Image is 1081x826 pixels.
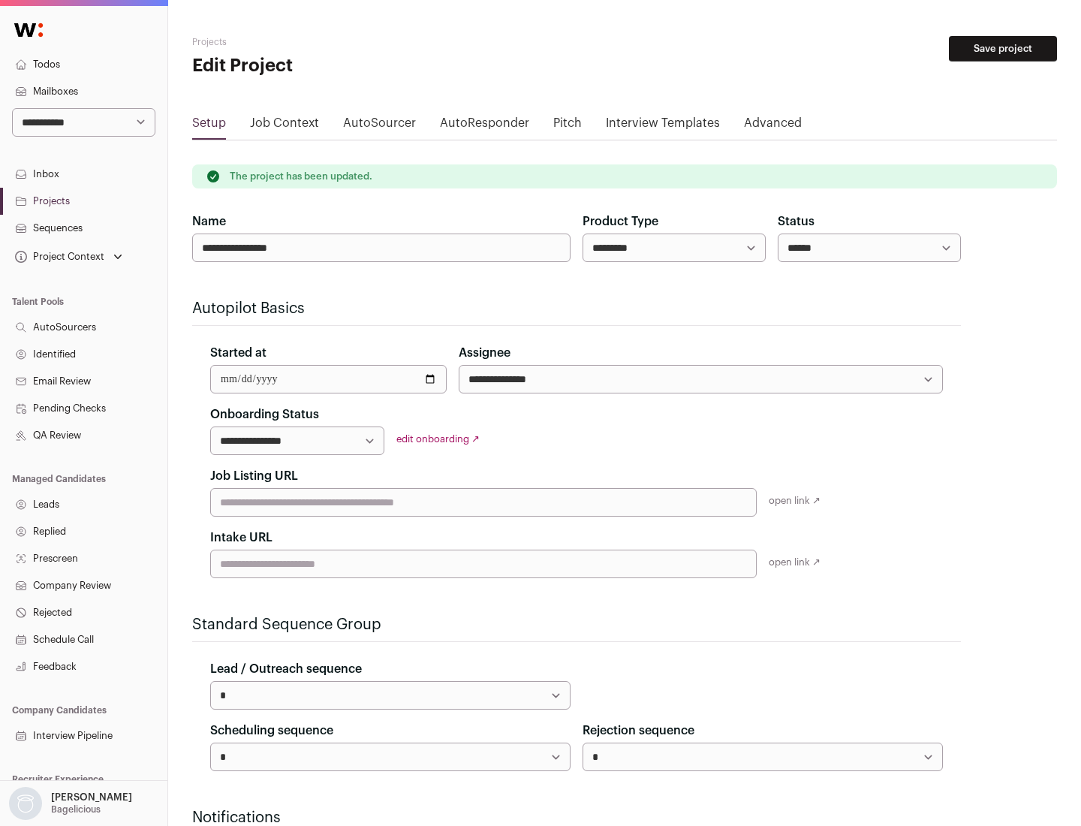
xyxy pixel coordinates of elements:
p: The project has been updated. [230,170,372,182]
a: AutoSourcer [343,114,416,138]
a: AutoResponder [440,114,529,138]
button: Save project [949,36,1057,62]
a: Pitch [553,114,582,138]
label: Name [192,213,226,231]
a: Interview Templates [606,114,720,138]
label: Lead / Outreach sequence [210,660,362,678]
h2: Autopilot Basics [192,298,961,319]
label: Intake URL [210,529,273,547]
a: Advanced [744,114,802,138]
label: Onboarding Status [210,405,319,424]
button: Open dropdown [6,787,135,820]
label: Job Listing URL [210,467,298,485]
label: Product Type [583,213,658,231]
h2: Projects [192,36,480,48]
h1: Edit Project [192,54,480,78]
label: Started at [210,344,266,362]
img: Wellfound [6,15,51,45]
a: Setup [192,114,226,138]
p: Bagelicious [51,803,101,815]
label: Scheduling sequence [210,722,333,740]
p: [PERSON_NAME] [51,791,132,803]
img: nopic.png [9,787,42,820]
label: Status [778,213,815,231]
a: edit onboarding ↗ [396,434,480,444]
label: Rejection sequence [583,722,694,740]
div: Project Context [12,251,104,263]
a: Job Context [250,114,319,138]
button: Open dropdown [12,246,125,267]
label: Assignee [459,344,510,362]
h2: Standard Sequence Group [192,614,961,635]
